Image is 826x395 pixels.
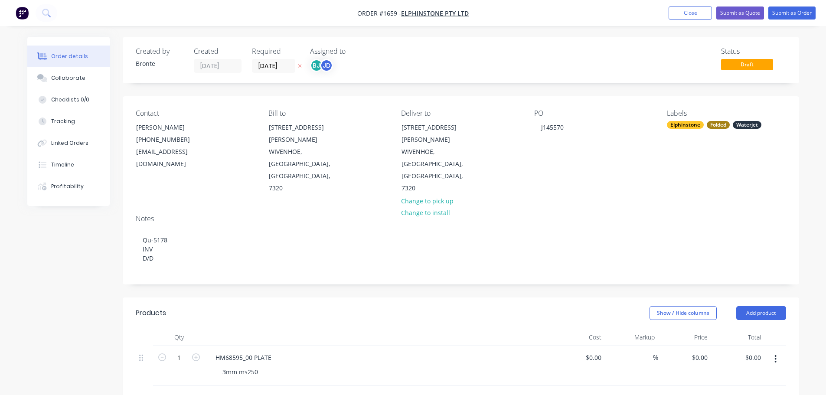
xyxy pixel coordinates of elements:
[136,308,166,318] div: Products
[716,7,764,20] button: Submit as Quote
[51,183,84,190] div: Profitability
[136,109,255,118] div: Contact
[669,7,712,20] button: Close
[658,329,712,346] div: Price
[534,121,571,134] div: J145570
[357,9,401,17] span: Order #1659 -
[51,52,88,60] div: Order details
[310,59,333,72] button: BJJD
[27,132,110,154] button: Linked Orders
[27,111,110,132] button: Tracking
[51,96,89,104] div: Checklists 0/0
[711,329,764,346] div: Total
[209,351,278,364] div: HM68595_00 PLATE
[552,329,605,346] div: Cost
[27,89,110,111] button: Checklists 0/0
[401,9,469,17] a: Elphinstone Pty Ltd
[768,7,816,20] button: Submit as Order
[721,59,773,70] span: Draft
[268,109,387,118] div: Bill to
[534,109,653,118] div: PO
[136,146,208,170] div: [EMAIL_ADDRESS][DOMAIN_NAME]
[51,139,88,147] div: Linked Orders
[396,195,458,206] button: Change to pick up
[261,121,348,195] div: [STREET_ADDRESS][PERSON_NAME]WIVENHOE, [GEOGRAPHIC_DATA], [GEOGRAPHIC_DATA], 7320
[269,121,341,146] div: [STREET_ADDRESS][PERSON_NAME]
[51,74,85,82] div: Collaborate
[136,227,786,271] div: Qu-5178 INV- D/D-
[310,59,323,72] div: BJ
[16,7,29,20] img: Factory
[269,146,341,194] div: WIVENHOE, [GEOGRAPHIC_DATA], [GEOGRAPHIC_DATA], 7320
[653,353,658,362] span: %
[153,329,205,346] div: Qty
[252,47,300,55] div: Required
[401,109,520,118] div: Deliver to
[402,146,473,194] div: WIVENHOE, [GEOGRAPHIC_DATA], [GEOGRAPHIC_DATA], 7320
[51,118,75,125] div: Tracking
[136,215,786,223] div: Notes
[27,46,110,67] button: Order details
[27,176,110,197] button: Profitability
[320,59,333,72] div: JD
[27,154,110,176] button: Timeline
[310,47,397,55] div: Assigned to
[605,329,658,346] div: Markup
[27,67,110,89] button: Collaborate
[667,121,704,129] div: Elphinstone
[194,47,242,55] div: Created
[215,366,265,378] div: 3mm ms250
[394,121,481,195] div: [STREET_ADDRESS][PERSON_NAME]WIVENHOE, [GEOGRAPHIC_DATA], [GEOGRAPHIC_DATA], 7320
[136,47,183,55] div: Created by
[396,207,454,219] button: Change to install
[733,121,761,129] div: Waterjet
[667,109,786,118] div: Labels
[650,306,717,320] button: Show / Hide columns
[736,306,786,320] button: Add product
[136,121,208,134] div: [PERSON_NAME]
[129,121,215,170] div: [PERSON_NAME][PHONE_NUMBER][EMAIL_ADDRESS][DOMAIN_NAME]
[136,134,208,146] div: [PHONE_NUMBER]
[51,161,74,169] div: Timeline
[402,121,473,146] div: [STREET_ADDRESS][PERSON_NAME]
[707,121,730,129] div: Folded
[136,59,183,68] div: Bronte
[721,47,786,55] div: Status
